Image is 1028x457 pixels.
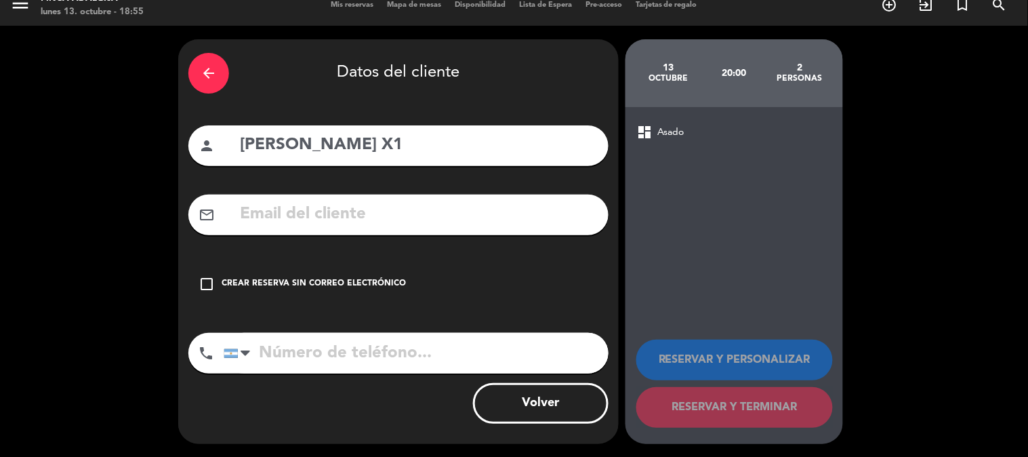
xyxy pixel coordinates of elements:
button: RESERVAR Y PERSONALIZAR [636,340,833,380]
span: Mis reservas [324,1,380,9]
input: Número de teléfono... [224,333,609,374]
i: phone [198,345,214,361]
div: Crear reserva sin correo electrónico [222,277,406,291]
input: Nombre del cliente [239,132,598,159]
i: person [199,138,215,154]
button: Volver [473,383,609,424]
span: Disponibilidad [448,1,512,9]
div: octubre [636,73,701,84]
i: check_box_outline_blank [199,276,215,292]
span: Tarjetas de regalo [629,1,704,9]
i: mail_outline [199,207,215,223]
div: personas [767,73,833,84]
span: Mapa de mesas [380,1,448,9]
div: 20:00 [701,49,767,97]
span: Asado [657,125,684,140]
div: lunes 13. octubre - 18:55 [41,5,144,19]
span: Lista de Espera [512,1,579,9]
div: Datos del cliente [188,49,609,97]
button: RESERVAR Y TERMINAR [636,387,833,428]
div: 13 [636,62,701,73]
span: Pre-acceso [579,1,629,9]
i: arrow_back [201,65,217,81]
div: Argentina: +54 [224,334,255,373]
span: dashboard [636,124,653,140]
input: Email del cliente [239,201,598,228]
div: 2 [767,62,833,73]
